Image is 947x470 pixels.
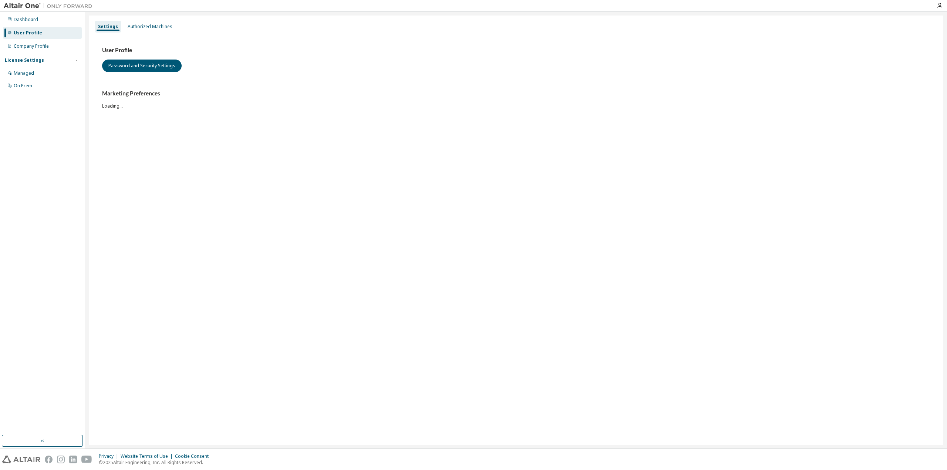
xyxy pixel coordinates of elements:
[128,24,172,30] div: Authorized Machines
[5,57,44,63] div: License Settings
[102,47,930,54] h3: User Profile
[99,453,121,459] div: Privacy
[81,456,92,463] img: youtube.svg
[2,456,40,463] img: altair_logo.svg
[121,453,175,459] div: Website Terms of Use
[69,456,77,463] img: linkedin.svg
[14,30,42,36] div: User Profile
[102,90,930,109] div: Loading...
[14,43,49,49] div: Company Profile
[102,90,930,97] h3: Marketing Preferences
[57,456,65,463] img: instagram.svg
[175,453,213,459] div: Cookie Consent
[4,2,96,10] img: Altair One
[14,17,38,23] div: Dashboard
[14,83,32,89] div: On Prem
[14,70,34,76] div: Managed
[99,459,213,466] p: © 2025 Altair Engineering, Inc. All Rights Reserved.
[102,60,182,72] button: Password and Security Settings
[98,24,118,30] div: Settings
[45,456,53,463] img: facebook.svg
